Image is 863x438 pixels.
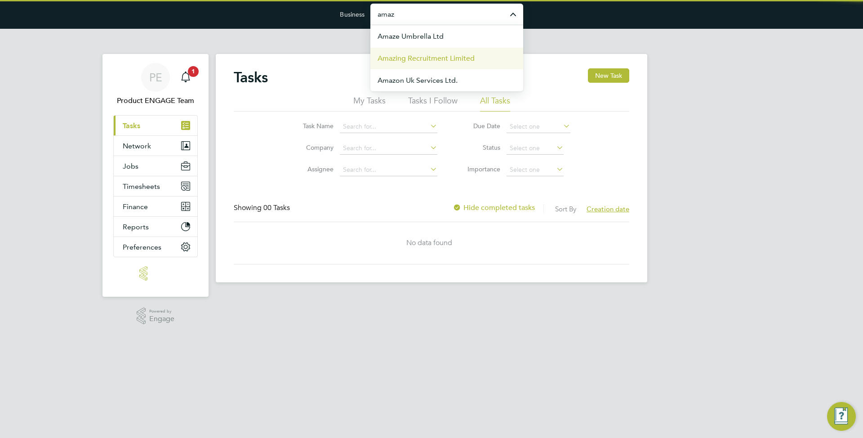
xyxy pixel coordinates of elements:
[114,136,197,156] button: Network
[113,63,198,106] a: PEProduct ENGAGE Team
[139,266,172,281] img: engage-logo-retina.png
[234,238,625,248] div: No data found
[149,308,174,315] span: Powered by
[293,122,334,130] label: Task Name
[114,217,197,237] button: Reports
[102,54,209,297] nav: Main navigation
[123,162,138,170] span: Jobs
[123,142,151,150] span: Network
[234,68,268,86] h2: Tasks
[480,95,510,112] li: All Tasks
[293,165,334,173] label: Assignee
[555,205,576,213] label: Sort By
[123,202,148,211] span: Finance
[460,165,500,173] label: Importance
[113,266,198,281] a: Go to home page
[378,31,444,42] span: Amaze Umbrella Ltd
[123,182,160,191] span: Timesheets
[507,121,570,133] input: Select one
[123,223,149,231] span: Reports
[353,95,386,112] li: My Tasks
[460,122,500,130] label: Due Date
[114,197,197,216] button: Finance
[114,176,197,196] button: Timesheets
[587,205,629,213] span: Creation date
[123,121,140,130] span: Tasks
[507,164,564,176] input: Select one
[340,10,365,18] label: Business
[460,143,500,152] label: Status
[123,243,161,251] span: Preferences
[114,116,197,135] a: Tasks
[114,156,197,176] button: Jobs
[408,95,458,112] li: Tasks I Follow
[453,203,535,212] label: Hide completed tasks
[149,72,162,83] span: PE
[113,95,198,106] span: Product ENGAGE Team
[188,66,199,77] span: 1
[588,68,629,83] button: New Task
[340,121,437,133] input: Search for...
[340,142,437,155] input: Search for...
[137,308,175,325] a: Powered byEngage
[378,53,475,64] span: Amazing Recruitment Limited
[114,237,197,257] button: Preferences
[177,63,195,92] a: 1
[378,75,458,86] span: Amazon Uk Services Ltd.
[827,402,856,431] button: Engage Resource Center
[234,203,292,213] div: Showing
[340,164,437,176] input: Search for...
[149,315,174,323] span: Engage
[507,142,564,155] input: Select one
[293,143,334,152] label: Company
[263,203,290,212] span: 00 Tasks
